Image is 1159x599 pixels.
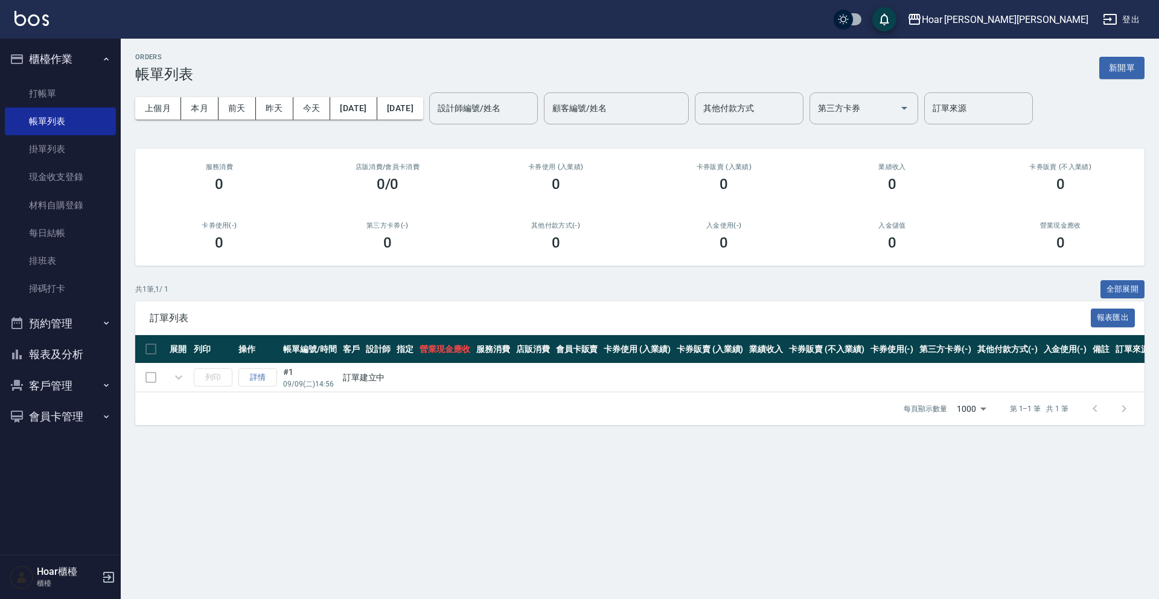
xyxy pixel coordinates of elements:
[922,12,1088,27] div: Hoar [PERSON_NAME][PERSON_NAME]
[888,234,896,251] h3: 0
[654,163,794,171] h2: 卡券販賣 (入業績)
[720,234,728,251] h3: 0
[235,335,280,364] th: 操作
[823,163,962,171] h2: 業績收入
[383,234,392,251] h3: 0
[720,176,728,193] h3: 0
[340,335,363,364] th: 客戶
[340,364,1152,392] td: 訂單建立中
[150,312,1091,324] span: 訂單列表
[1090,335,1113,364] th: 備註
[1041,335,1090,364] th: 入金使用(-)
[318,163,458,171] h2: 店販消費 /會員卡消費
[215,234,223,251] h3: 0
[191,335,235,364] th: 列印
[256,97,293,120] button: 昨天
[5,308,116,339] button: 預約管理
[181,97,219,120] button: 本月
[5,370,116,402] button: 客戶管理
[5,107,116,135] a: 帳單列表
[916,335,974,364] th: 第三方卡券(-)
[293,97,331,120] button: 今天
[654,222,794,229] h2: 入金使用(-)
[283,379,337,389] p: 09/09 (二) 14:56
[167,335,191,364] th: 展開
[5,275,116,303] a: 掃碼打卡
[5,191,116,219] a: 材料自購登錄
[867,335,917,364] th: 卡券使用(-)
[135,53,193,61] h2: ORDERS
[5,247,116,275] a: 排班表
[219,97,256,120] button: 前天
[37,566,98,578] h5: Hoar櫃檯
[872,7,896,31] button: save
[280,335,340,364] th: 帳單編號/時間
[1010,403,1068,414] p: 第 1–1 筆 共 1 筆
[363,335,394,364] th: 設計師
[135,284,168,295] p: 共 1 筆, 1 / 1
[37,578,98,589] p: 櫃檯
[552,234,560,251] h3: 0
[895,98,914,118] button: Open
[330,97,377,120] button: [DATE]
[746,335,786,364] th: 業績收入
[1100,280,1145,299] button: 全部展開
[1099,62,1145,73] a: 新開單
[552,176,560,193] h3: 0
[952,392,991,425] div: 1000
[5,219,116,247] a: 每日結帳
[1091,312,1135,323] a: 報表匯出
[5,43,116,75] button: 櫃檯作業
[280,364,340,392] td: #1
[601,335,674,364] th: 卡券使用 (入業績)
[1098,8,1145,31] button: 登出
[417,335,473,364] th: 營業現金應收
[5,135,116,163] a: 掛單列表
[10,565,34,589] img: Person
[5,163,116,191] a: 現金收支登錄
[553,335,601,364] th: 會員卡販賣
[1113,335,1152,364] th: 訂單來源
[394,335,417,364] th: 指定
[486,163,625,171] h2: 卡券使用 (入業績)
[991,222,1130,229] h2: 營業現金應收
[135,97,181,120] button: 上個月
[215,176,223,193] h3: 0
[1056,176,1065,193] h3: 0
[1091,309,1135,327] button: 報表匯出
[786,335,867,364] th: 卡券販賣 (不入業績)
[902,7,1093,32] button: Hoar [PERSON_NAME][PERSON_NAME]
[513,335,553,364] th: 店販消費
[1099,57,1145,79] button: 新開單
[991,163,1130,171] h2: 卡券販賣 (不入業績)
[150,163,289,171] h3: 服務消費
[888,176,896,193] h3: 0
[135,66,193,83] h3: 帳單列表
[14,11,49,26] img: Logo
[486,222,625,229] h2: 其他付款方式(-)
[5,80,116,107] a: 打帳單
[473,335,513,364] th: 服務消費
[377,176,399,193] h3: 0/0
[674,335,747,364] th: 卡券販賣 (入業績)
[318,222,458,229] h2: 第三方卡券(-)
[150,222,289,229] h2: 卡券使用(-)
[974,335,1041,364] th: 其他付款方式(-)
[5,339,116,370] button: 報表及分析
[904,403,947,414] p: 每頁顯示數量
[1056,234,1065,251] h3: 0
[823,222,962,229] h2: 入金儲值
[377,97,423,120] button: [DATE]
[5,401,116,432] button: 會員卡管理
